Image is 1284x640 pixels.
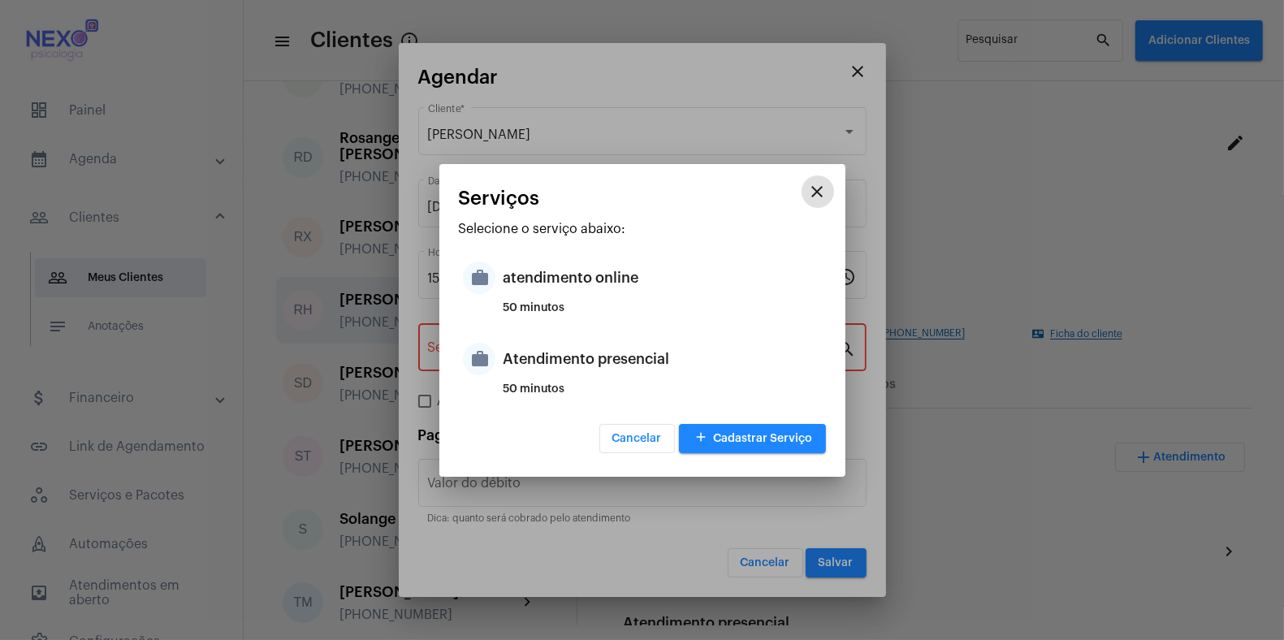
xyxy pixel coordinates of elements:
[463,343,495,375] mat-icon: work
[679,424,826,453] button: Cadastrar Serviço
[463,262,495,294] mat-icon: work
[459,188,540,209] span: Serviços
[808,182,828,201] mat-icon: close
[612,433,662,444] span: Cancelar
[692,433,813,444] span: Cadastrar Serviço
[504,302,822,326] div: 50 minutos
[504,383,822,408] div: 50 minutos
[459,222,826,236] p: Selecione o serviço abaixo:
[599,424,675,453] button: Cancelar
[692,427,711,449] mat-icon: add
[504,253,822,302] div: atendimento online
[504,335,822,383] div: Atendimento presencial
